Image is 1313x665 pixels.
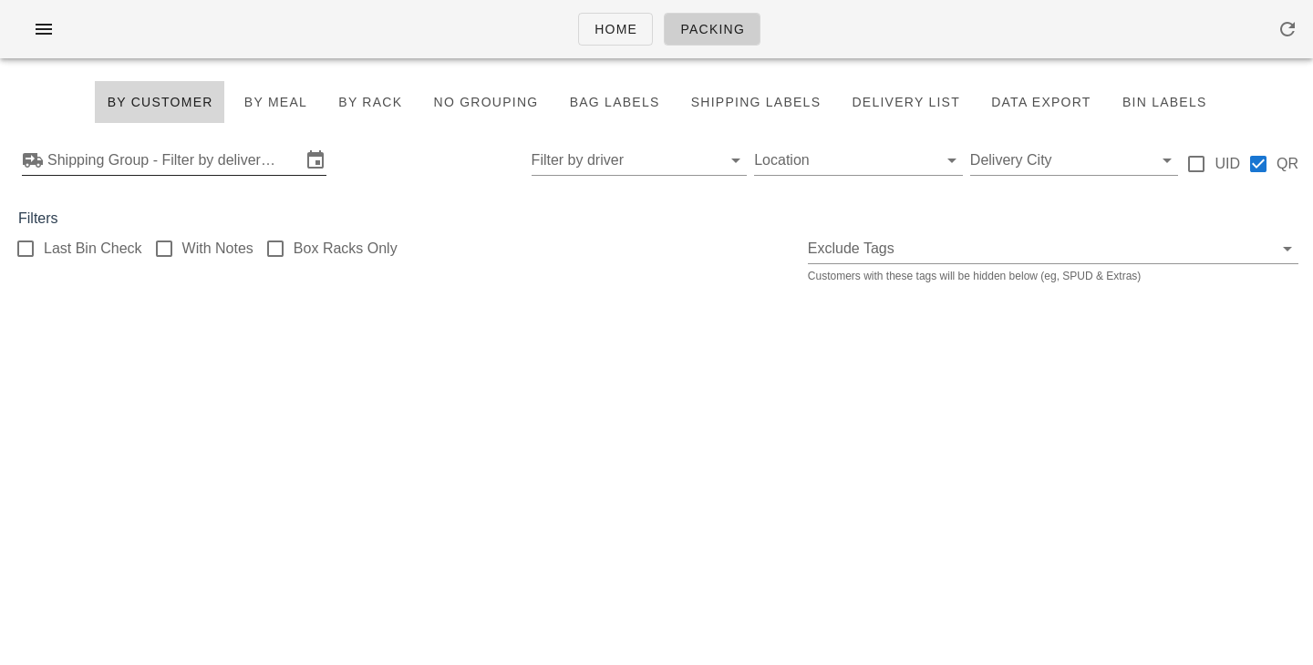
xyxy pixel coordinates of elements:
[568,95,659,109] span: Bag Labels
[690,95,822,109] span: Shipping Labels
[594,22,637,36] span: Home
[679,80,833,124] button: Shipping Labels
[1215,155,1240,173] label: UID
[578,13,653,46] a: Home
[679,22,745,36] span: Packing
[233,80,319,124] button: By Meal
[808,271,1298,281] div: Customers with these tags will be hidden below (eg, SPUD & Extras)
[243,95,307,109] span: By Meal
[979,80,1103,124] button: Data Export
[337,95,402,109] span: By Rack
[1111,80,1219,124] button: Bin Labels
[664,13,760,46] a: Packing
[44,240,142,258] label: Last Bin Check
[1122,95,1207,109] span: Bin Labels
[106,95,212,109] span: By Customer
[326,80,414,124] button: By Rack
[851,95,960,109] span: Delivery List
[182,240,253,258] label: With Notes
[421,80,550,124] button: No grouping
[754,146,963,175] div: Location
[970,146,1179,175] div: Delivery City
[840,80,972,124] button: Delivery List
[557,80,671,124] button: Bag Labels
[990,95,1091,109] span: Data Export
[432,95,538,109] span: No grouping
[808,234,1298,263] div: Exclude Tags
[532,146,748,175] div: Filter by driver
[94,80,224,124] button: By Customer
[294,240,398,258] label: Box Racks Only
[1277,155,1298,173] label: QR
